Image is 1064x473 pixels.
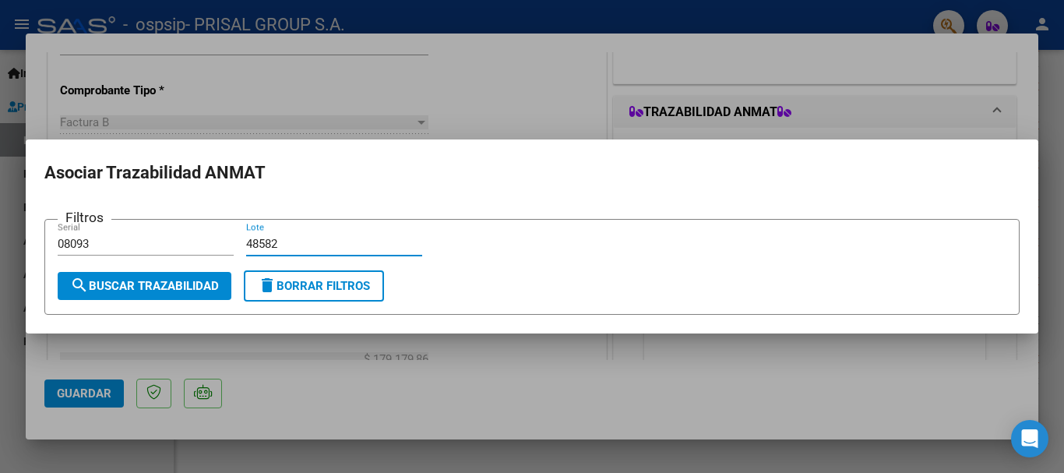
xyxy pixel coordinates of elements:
button: Buscar Trazabilidad [58,272,231,300]
div: Open Intercom Messenger [1011,420,1048,457]
h2: Asociar Trazabilidad ANMAT [44,158,1020,188]
h3: Filtros [58,207,111,228]
button: Borrar Filtros [244,270,384,302]
mat-icon: search [70,276,89,295]
mat-icon: delete [258,276,277,295]
span: Borrar Filtros [258,279,370,293]
span: Buscar Trazabilidad [70,279,219,293]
